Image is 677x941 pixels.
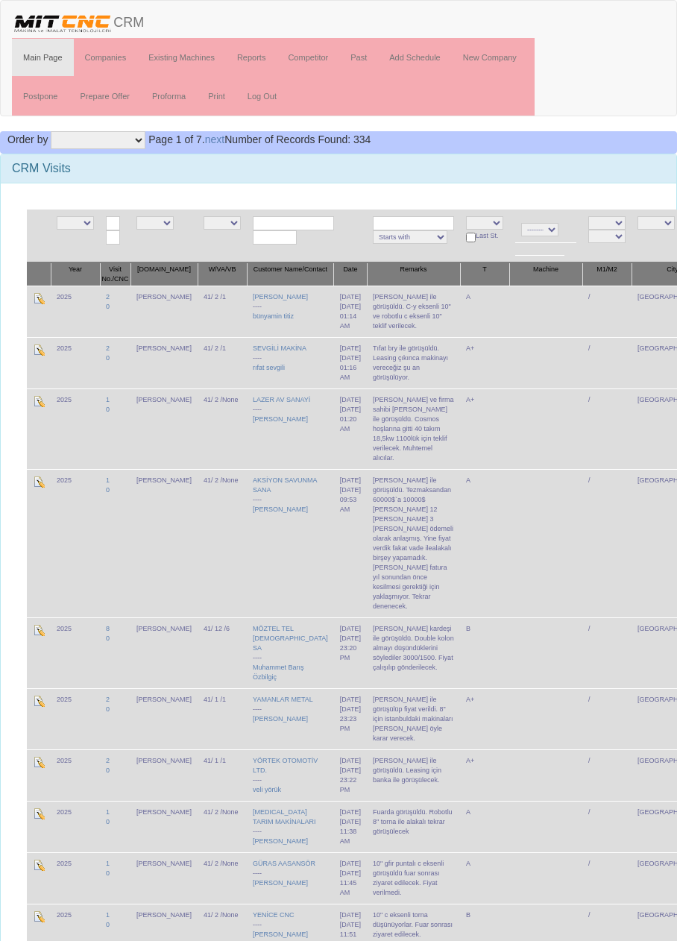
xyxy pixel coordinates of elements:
td: 2025 [51,337,100,388]
td: A+ [460,337,509,388]
div: [DATE] 09:53 AM [340,485,361,514]
th: M1/M2 [582,262,632,286]
div: [DATE] 01:14 AM [340,302,361,331]
td: 2025 [51,688,100,749]
h3: CRM Visits [12,162,665,175]
td: 41/ 2 /None [198,388,247,469]
td: ---- [247,469,334,617]
td: 41/ 12 /6 [198,617,247,688]
a: Companies [74,39,138,76]
a: 0 [106,354,110,362]
a: 1 [106,476,110,484]
td: / [582,749,632,801]
td: [PERSON_NAME] [130,749,198,801]
td: ---- [247,617,334,688]
a: 1 [106,396,110,403]
a: [PERSON_NAME] [253,715,308,723]
div: [DATE] 23:23 PM [340,705,361,734]
a: 1 [106,911,110,919]
td: 41/ 2 /1 [198,286,247,337]
td: ---- [247,749,334,801]
span: Number of Records Found: 334 [148,133,371,145]
th: Remarks [367,262,460,286]
a: New Company [452,39,528,76]
a: 2 [106,757,110,764]
a: [PERSON_NAME] [253,879,308,887]
td: ---- [247,286,334,337]
img: Edit [33,756,45,768]
td: 41/ 2 /None [198,469,247,617]
div: [DATE] 01:20 AM [340,405,361,434]
td: ---- [247,337,334,388]
a: [PERSON_NAME] [253,506,308,513]
td: A+ [460,688,509,749]
img: Edit [33,292,45,304]
img: Edit [33,476,45,488]
td: A [460,469,509,617]
a: 1 [106,808,110,816]
td: [DATE] [334,469,367,617]
div: [DATE] 23:20 PM [340,634,361,663]
a: CRM [1,1,155,38]
a: Log Out [236,78,288,115]
td: [PERSON_NAME] [130,688,198,749]
a: Postpone [12,78,69,115]
td: [PERSON_NAME] [130,388,198,469]
td: 2025 [51,749,100,801]
a: GÜRAS AASANSÖR [253,860,315,867]
a: 0 [106,818,110,825]
td: [PERSON_NAME] [130,617,198,688]
div: [DATE] 01:16 AM [340,353,361,383]
div: [DATE] 23:22 PM [340,766,361,795]
td: 41/ 1 /1 [198,749,247,801]
td: 2025 [51,286,100,337]
a: 0 [106,406,110,413]
td: / [582,852,632,904]
a: [MEDICAL_DATA] TARIM MAKİNALARI [253,808,315,825]
td: [DATE] [334,688,367,749]
a: 0 [106,705,110,713]
a: 2 [106,293,110,300]
a: Competitor [277,39,339,76]
td: [DATE] [334,388,367,469]
a: YÖRTEK OTOMOTİV LTD. [253,757,318,774]
a: 0 [106,767,110,774]
td: B [460,617,509,688]
a: 1 [106,860,110,867]
td: A [460,852,509,904]
th: Machine [509,262,582,286]
td: / [582,801,632,852]
td: [DATE] [334,337,367,388]
a: SEVGİLİ MAKİNA [253,344,306,352]
img: Edit [33,344,45,356]
a: Muhammet Barış Özbilgiç [253,664,304,681]
a: Main Page [12,39,74,76]
div: [DATE] 11:38 AM [340,817,361,846]
td: 2025 [51,469,100,617]
td: ---- [247,388,334,469]
a: next [205,133,224,145]
img: Edit [33,695,45,707]
td: 10" gfir puntalı c eksenli görüşüldü fuar sonrası ziyaret edilecek. Fiyat verilmedi. [367,852,460,904]
td: [PERSON_NAME] [130,469,198,617]
td: [PERSON_NAME] ile görüşüldü. Leasing için banka ile görüşülecek. [367,749,460,801]
td: Fuarda görüşüldü. Robotlu 8" torna ile alakalı tekrar görüşülecek [367,801,460,852]
a: [PERSON_NAME] [253,931,308,938]
th: Visit No./CNC [100,262,130,286]
td: [PERSON_NAME] [130,337,198,388]
th: [DOMAIN_NAME] [130,262,198,286]
th: W/VA/VB [198,262,247,286]
td: 2025 [51,617,100,688]
td: [PERSON_NAME] kardeşi ile görüşüldü. Double kolon almayı düşündüklerini söylediler 3000/1500. Fiy... [367,617,460,688]
td: 2025 [51,801,100,852]
td: [DATE] [334,617,367,688]
a: veli yörük [253,786,281,793]
a: AKSİYON SAVUNMA SANA [253,476,317,494]
span: Page 1 of 7. [148,133,205,145]
a: 2 [106,344,110,352]
a: 0 [106,869,110,877]
td: 2025 [51,852,100,904]
a: MÖZTEL TEL [DEMOGRAPHIC_DATA] SA [253,625,328,652]
th: T [460,262,509,286]
a: bünyamin titiz [253,312,294,320]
